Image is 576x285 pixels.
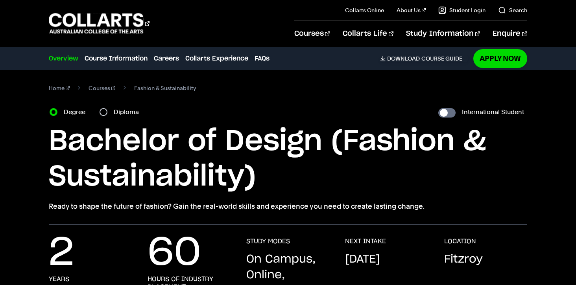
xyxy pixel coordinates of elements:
a: Collarts Experience [185,54,248,63]
h1: Bachelor of Design (Fashion & Sustainability) [49,124,527,195]
p: [DATE] [345,252,380,267]
p: Ready to shape the future of fashion? Gain the real-world skills and experience you need to creat... [49,201,527,212]
a: Careers [154,54,179,63]
a: Home [49,83,70,94]
a: Courses [294,21,330,47]
a: Enquire [493,21,527,47]
a: Course Information [85,54,148,63]
p: 60 [148,237,201,269]
a: Apply Now [473,49,527,68]
h3: STUDY MODES [246,237,290,245]
a: Study Information [406,21,480,47]
h3: NEXT INTAKE [345,237,386,245]
a: Courses [89,83,115,94]
h3: years [49,275,69,283]
span: Download [387,55,420,62]
label: Degree [64,107,90,118]
span: Fashion & Sustainability [134,83,196,94]
a: Collarts Online [345,6,384,14]
div: Go to homepage [49,12,150,35]
a: Collarts Life [343,21,393,47]
a: Overview [49,54,78,63]
a: DownloadCourse Guide [380,55,469,62]
a: FAQs [255,54,270,63]
h3: LOCATION [444,237,476,245]
a: About Us [397,6,426,14]
a: Search [498,6,527,14]
label: International Student [462,107,524,118]
p: Fitzroy [444,252,483,267]
a: Student Login [438,6,486,14]
p: 2 [49,237,74,269]
label: Diploma [114,107,144,118]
